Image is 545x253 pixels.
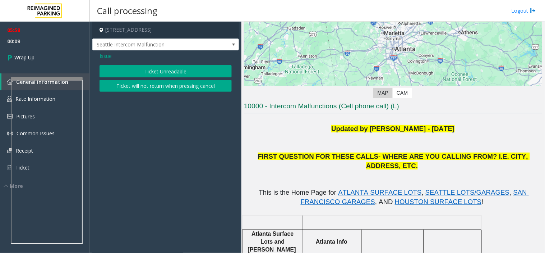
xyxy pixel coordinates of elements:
span: Wrap Up [14,54,34,61]
span: Atlanta Surface Lots and [PERSON_NAME] [248,231,296,253]
span: , AND [375,198,393,205]
div: More [4,182,90,190]
span: Seattle Intercom Malfunction [93,39,209,50]
h3: Call processing [93,2,161,19]
button: Ticket will not return when pressing cancel [100,80,232,92]
img: 'icon' [7,114,13,119]
img: 'icon' [7,148,12,153]
label: Map [373,88,393,98]
span: Atlanta Info [316,239,347,245]
a: ATLANTA SURFACE LOTS [338,190,422,196]
span: SEATTLE LOTS/GARAGES [425,189,509,196]
span: This is the Home Page for [259,189,337,196]
button: Ticket Unreadable [100,65,232,77]
a: SAN FRANCISCO GARAGES [301,190,529,205]
span: , [510,189,512,196]
a: General Information [1,73,90,90]
span: ! [482,198,484,205]
img: 'icon' [7,131,13,136]
img: 'icon' [7,96,12,102]
span: Issue [100,52,112,60]
img: 'icon' [7,164,12,171]
h4: [STREET_ADDRESS] [92,22,239,39]
label: CAM [392,88,412,98]
img: 'icon' [7,79,13,85]
img: logout [530,7,536,14]
span: HOUSTON SURFACE LOTS [395,198,482,205]
span: FIRST QUESTION FOR THESE CALLS- WHERE ARE YOU CALLING FROM? I.E. CITY, ADDRESS, ETC. [258,153,530,170]
span: , [422,189,424,196]
h3: 10000 - Intercom Malfunctions (Cell phone call) (L) [244,101,542,113]
b: Updated by [PERSON_NAME] - [DATE] [331,125,454,132]
a: Logout [512,7,536,14]
a: HOUSTON SURFACE LOTS [395,199,482,205]
a: SEATTLE LOTS/GARAGES [425,190,509,196]
span: ATLANTA SURFACE LOTS [338,189,422,196]
div: 154 Peachtree Street Southwest, Atlanta, GA [388,36,398,49]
